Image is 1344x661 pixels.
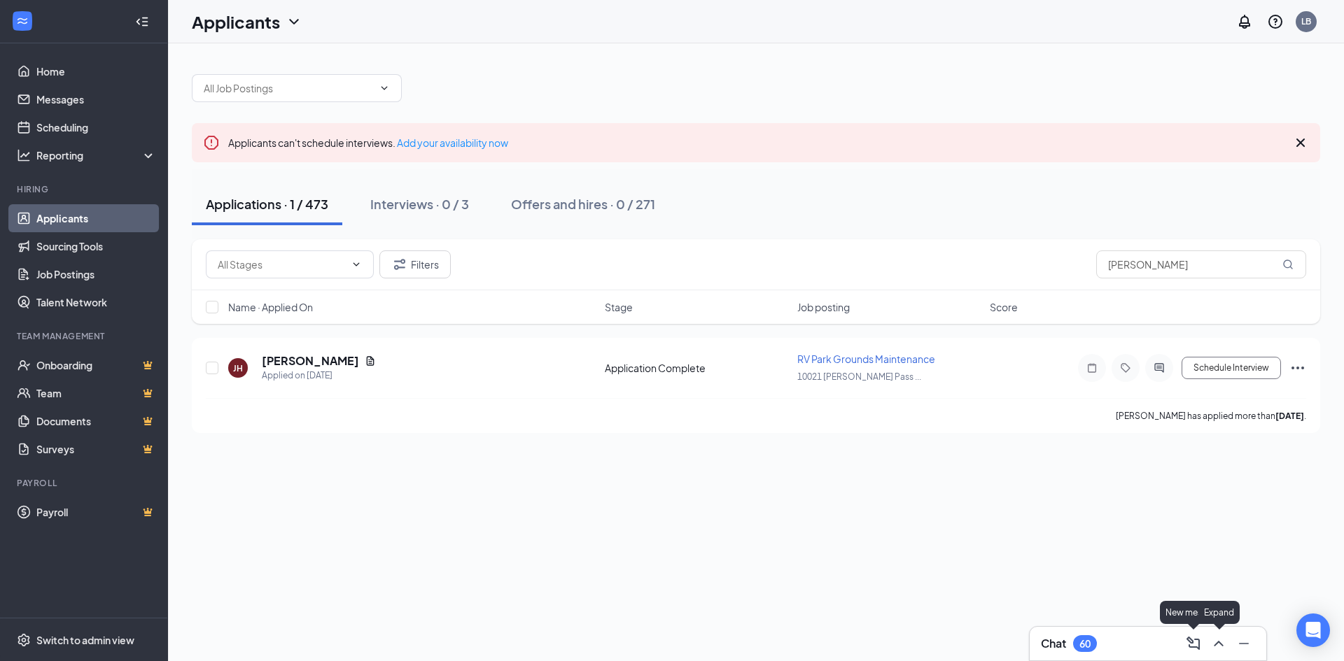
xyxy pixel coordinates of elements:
[1096,250,1306,278] input: Search in applications
[203,134,220,151] svg: Error
[36,407,156,435] a: DocumentsCrown
[1198,601,1240,624] div: Expand
[17,477,153,489] div: Payroll
[286,13,302,30] svg: ChevronDown
[351,259,362,270] svg: ChevronDown
[797,353,935,365] span: RV Park Grounds Maintenance
[36,288,156,316] a: Talent Network
[233,362,243,374] div: JH
[1292,134,1309,151] svg: Cross
[36,435,156,463] a: SurveysCrown
[1207,632,1230,655] button: ChevronUp
[1182,632,1205,655] button: ComposeMessage
[1275,411,1304,421] b: [DATE]
[36,113,156,141] a: Scheduling
[1267,13,1284,30] svg: QuestionInfo
[797,300,850,314] span: Job posting
[1282,259,1294,270] svg: MagnifyingGlass
[206,195,328,213] div: Applications · 1 / 473
[1041,636,1066,651] h3: Chat
[1289,360,1306,376] svg: Ellipses
[36,379,156,407] a: TeamCrown
[36,204,156,232] a: Applicants
[1079,638,1091,650] div: 60
[370,195,469,213] div: Interviews · 0 / 3
[228,300,313,314] span: Name · Applied On
[1151,362,1168,374] svg: ActiveChat
[1296,613,1330,647] div: Open Intercom Messenger
[17,183,153,195] div: Hiring
[797,371,921,382] span: 10021 [PERSON_NAME] Pass ...
[262,369,376,383] div: Applied on [DATE]
[36,260,156,288] a: Job Postings
[1235,635,1252,652] svg: Minimize
[36,498,156,526] a: PayrollCrown
[365,355,376,367] svg: Document
[1116,410,1306,422] p: [PERSON_NAME] has applied more than .
[262,353,359,369] h5: [PERSON_NAME]
[379,83,390,94] svg: ChevronDown
[511,195,655,213] div: Offers and hires · 0 / 271
[17,633,31,647] svg: Settings
[1160,601,1227,624] div: New message
[36,148,157,162] div: Reporting
[228,136,508,149] span: Applicants can't schedule interviews.
[1182,357,1281,379] button: Schedule Interview
[1117,362,1134,374] svg: Tag
[1185,635,1202,652] svg: ComposeMessage
[379,250,451,278] button: Filter Filters
[15,14,29,28] svg: WorkstreamLogo
[17,330,153,342] div: Team Management
[1236,13,1253,30] svg: Notifications
[192,10,280,34] h1: Applicants
[218,257,345,272] input: All Stages
[36,633,134,647] div: Switch to admin view
[135,15,149,29] svg: Collapse
[1301,15,1311,27] div: LB
[605,361,789,375] div: Application Complete
[397,136,508,149] a: Add your availability now
[605,300,633,314] span: Stage
[1233,632,1255,655] button: Minimize
[204,80,373,96] input: All Job Postings
[17,148,31,162] svg: Analysis
[1210,635,1227,652] svg: ChevronUp
[36,351,156,379] a: OnboardingCrown
[36,232,156,260] a: Sourcing Tools
[990,300,1018,314] span: Score
[391,256,408,273] svg: Filter
[1084,362,1100,374] svg: Note
[36,85,156,113] a: Messages
[36,57,156,85] a: Home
